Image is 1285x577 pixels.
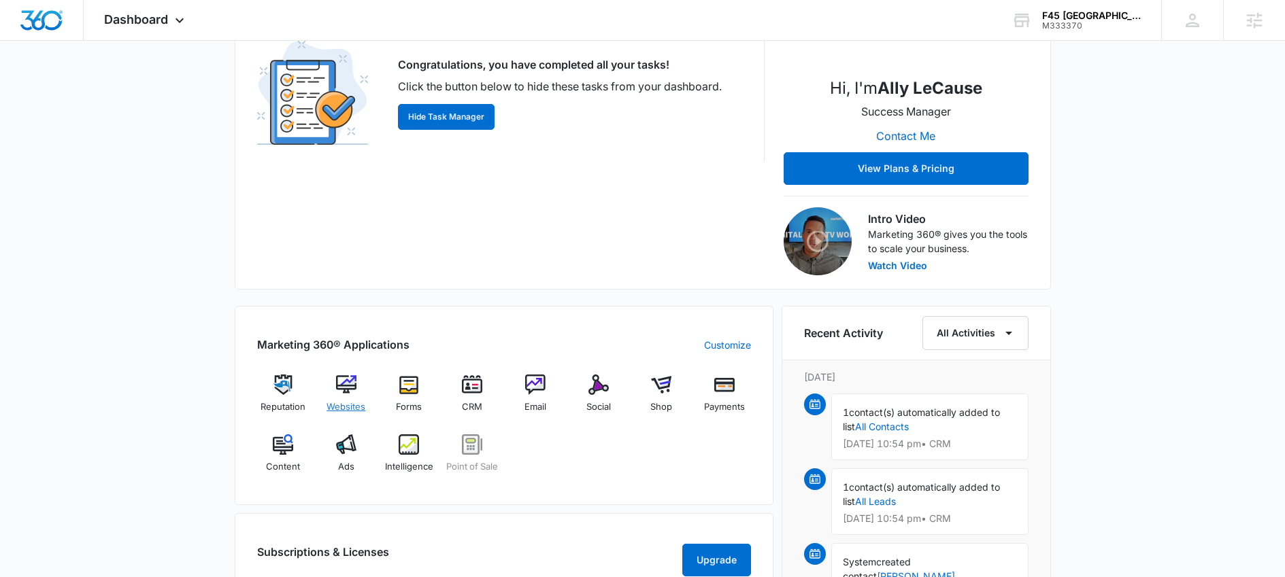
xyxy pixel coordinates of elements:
[586,400,611,414] span: Social
[843,439,1017,449] p: [DATE] 10:54 pm • CRM
[1042,21,1141,31] div: account id
[843,481,1000,507] span: contact(s) automatically added to list
[1042,10,1141,21] div: account name
[572,374,624,423] a: Social
[104,12,168,27] span: Dashboard
[650,400,672,414] span: Shop
[868,211,1029,227] h3: Intro Video
[257,544,389,571] h2: Subscriptions & Licenses
[804,325,883,341] h6: Recent Activity
[868,227,1029,256] p: Marketing 360® gives you the tools to scale your business.
[383,434,435,483] a: Intelligence
[843,406,1000,432] span: contact(s) automatically added to list
[682,544,751,576] button: Upgrade
[257,336,410,353] h2: Marketing 360® Applications
[446,434,499,483] a: Point of Sale
[784,207,852,275] img: Intro Video
[635,374,688,423] a: Shop
[804,370,1029,384] p: [DATE]
[261,400,305,414] span: Reputation
[868,261,927,270] button: Watch Video
[320,374,372,423] a: Websites
[446,460,498,474] span: Point of Sale
[855,495,896,507] a: All Leads
[396,400,422,414] span: Forms
[699,374,751,423] a: Payments
[843,406,849,418] span: 1
[462,400,482,414] span: CRM
[266,460,300,474] span: Content
[257,434,310,483] a: Content
[510,374,562,423] a: Email
[524,400,546,414] span: Email
[383,374,435,423] a: Forms
[320,434,372,483] a: Ads
[327,400,365,414] span: Websites
[398,56,722,73] p: Congratulations, you have completed all your tasks!
[784,152,1029,185] button: View Plans & Pricing
[843,556,876,567] span: System
[398,78,722,94] p: Click the button below to hide these tasks from your dashboard.
[398,104,495,130] button: Hide Task Manager
[843,481,849,493] span: 1
[704,338,751,352] a: Customize
[922,316,1029,350] button: All Activities
[385,460,433,474] span: Intelligence
[878,78,982,98] strong: Ally LeCause
[863,120,949,152] button: Contact Me
[830,76,982,101] p: Hi, I'm
[338,460,354,474] span: Ads
[704,400,745,414] span: Payments
[257,374,310,423] a: Reputation
[446,374,499,423] a: CRM
[861,103,951,120] p: Success Manager
[855,421,909,432] a: All Contacts
[843,514,1017,523] p: [DATE] 10:54 pm • CRM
